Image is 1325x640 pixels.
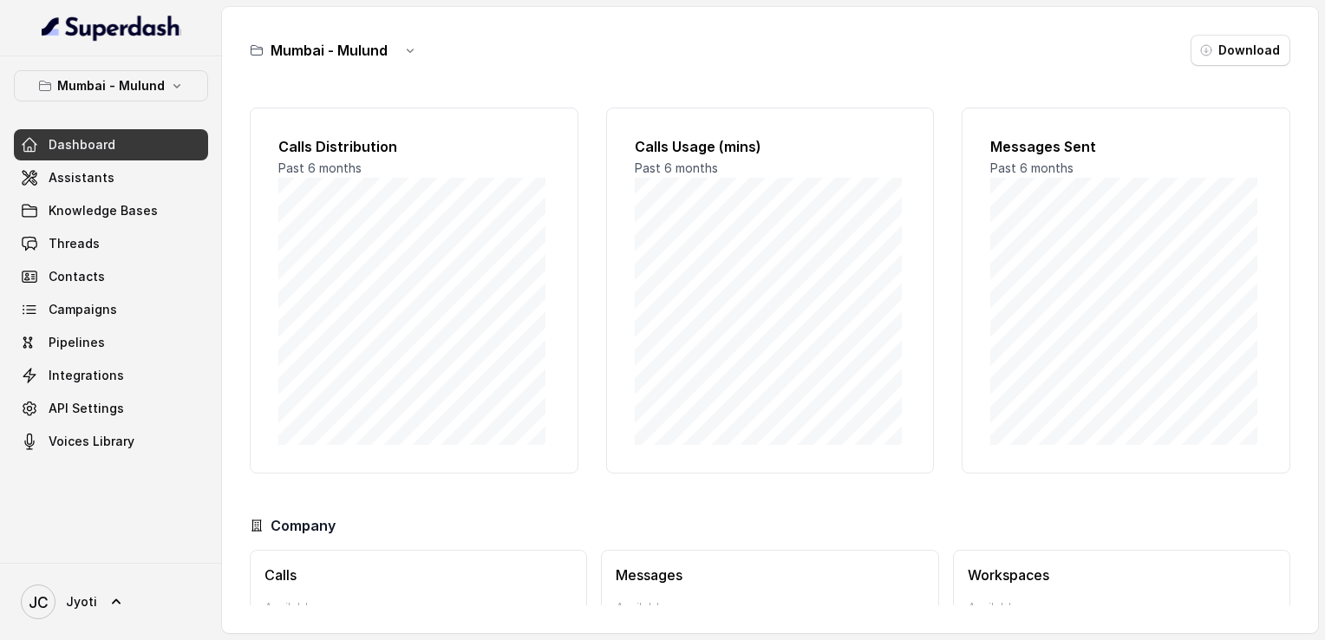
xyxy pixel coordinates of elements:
[635,136,906,157] h2: Calls Usage (mins)
[616,565,924,585] h3: Messages
[1191,35,1290,66] button: Download
[49,400,124,417] span: API Settings
[271,40,388,61] h3: Mumbai - Mulund
[49,202,158,219] span: Knowledge Bases
[49,301,117,318] span: Campaigns
[14,261,208,292] a: Contacts
[14,228,208,259] a: Threads
[990,160,1074,175] span: Past 6 months
[49,169,114,186] span: Assistants
[49,334,105,351] span: Pipelines
[990,136,1262,157] h2: Messages Sent
[14,294,208,325] a: Campaigns
[14,393,208,424] a: API Settings
[14,360,208,391] a: Integrations
[49,433,134,450] span: Voices Library
[42,14,181,42] img: light.svg
[264,565,572,585] h3: Calls
[968,599,1276,617] p: Available
[271,515,336,536] h3: Company
[635,160,718,175] span: Past 6 months
[14,327,208,358] a: Pipelines
[278,136,550,157] h2: Calls Distribution
[49,367,124,384] span: Integrations
[264,599,572,617] p: Available
[49,268,105,285] span: Contacts
[14,129,208,160] a: Dashboard
[14,70,208,101] button: Mumbai - Mulund
[14,426,208,457] a: Voices Library
[49,136,115,153] span: Dashboard
[49,235,100,252] span: Threads
[57,75,165,96] p: Mumbai - Mulund
[29,593,49,611] text: JC
[14,195,208,226] a: Knowledge Bases
[66,593,97,611] span: Jyoti
[616,599,924,617] p: Available
[14,578,208,626] a: Jyoti
[278,160,362,175] span: Past 6 months
[14,162,208,193] a: Assistants
[968,565,1276,585] h3: Workspaces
